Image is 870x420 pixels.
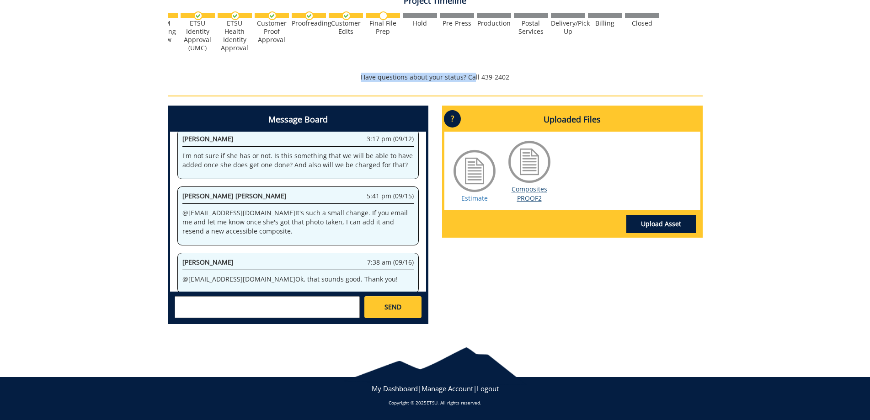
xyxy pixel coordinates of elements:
[181,19,215,52] div: ETSU Identity Approval (UMC)
[444,108,700,132] h4: Uploaded Files
[292,19,326,27] div: Proofreading
[384,303,401,312] span: SEND
[268,11,277,20] img: checkmark
[218,19,252,52] div: ETSU Health Identity Approval
[366,19,400,36] div: Final File Prep
[255,19,289,44] div: Customer Proof Approval
[342,11,351,20] img: checkmark
[440,19,474,27] div: Pre-Press
[182,275,414,284] p: @ [EMAIL_ADDRESS][DOMAIN_NAME] Ok, that sounds good. Thank you!
[367,258,414,267] span: 7:38 am (09/16)
[372,384,418,393] a: My Dashboard
[168,73,703,82] p: Have questions about your status? Call 439-2402
[175,296,360,318] textarea: messageToSend
[367,134,414,144] span: 3:17 pm (09/12)
[182,208,414,236] p: @ [EMAIL_ADDRESS][DOMAIN_NAME] It's such a small change. If you email me and let me know once she...
[626,215,696,233] a: Upload Asset
[379,11,388,20] img: no
[182,151,414,170] p: I'm not sure if she has or not. Is this something that we will be able to have added once she doe...
[512,185,547,202] a: Composites PROOF2
[305,11,314,20] img: checkmark
[170,108,426,132] h4: Message Board
[182,134,234,143] span: [PERSON_NAME]
[477,19,511,27] div: Production
[422,384,473,393] a: Manage Account
[551,19,585,36] div: Delivery/Pick Up
[367,191,414,201] span: 5:41 pm (09/15)
[329,19,363,36] div: Customer Edits
[182,191,287,200] span: [PERSON_NAME] [PERSON_NAME]
[444,110,461,128] p: ?
[182,258,234,266] span: [PERSON_NAME]
[625,19,659,27] div: Closed
[231,11,240,20] img: checkmark
[477,384,499,393] a: Logout
[194,11,203,20] img: checkmark
[588,19,622,27] div: Billing
[403,19,437,27] div: Hold
[364,296,421,318] a: SEND
[514,19,548,36] div: Postal Services
[461,194,488,202] a: Estimate
[427,399,438,406] a: ETSU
